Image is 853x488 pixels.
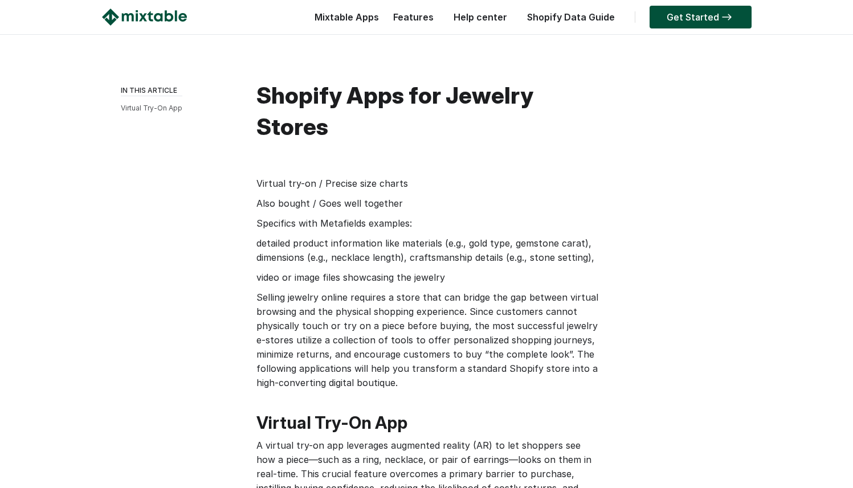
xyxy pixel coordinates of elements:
[121,85,182,96] div: IN THIS ARTICLE
[256,196,598,211] p: Also bought / Goes well together
[102,9,187,26] img: Mixtable logo
[256,290,598,390] p: Selling jewelry online requires a store that can bridge the gap between virtual browsing and the ...
[256,177,598,191] p: Virtual try-on / Precise size charts
[256,413,598,433] h2: Virtual Try-On App
[256,236,598,265] p: detailed product information like materials (e.g., gold type, gemstone carat), dimensions (e.g., ...
[256,216,598,231] p: Specifics with Metafields examples:
[521,11,621,23] a: Shopify Data Guide
[719,14,734,20] img: arrow-right.svg
[309,9,379,31] div: Mixtable Apps
[256,80,598,142] h1: Shopify Apps for Jewelry Stores
[448,11,513,23] a: Help center
[387,11,439,23] a: Features
[650,6,752,28] a: Get Started
[121,104,182,112] a: Virtual Try-On App
[256,270,598,285] p: video or image files showcasing the jewelry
